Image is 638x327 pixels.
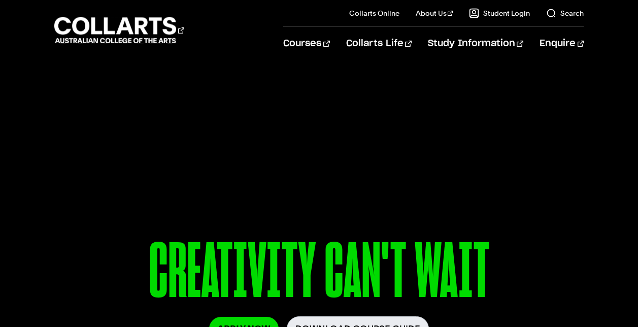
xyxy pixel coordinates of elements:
a: Student Login [469,8,530,18]
a: Collarts Life [346,27,412,60]
a: Study Information [428,27,523,60]
a: Collarts Online [349,8,399,18]
div: Go to homepage [54,16,184,45]
p: CREATIVITY CAN'T WAIT [54,233,584,316]
a: Enquire [540,27,584,60]
a: Search [546,8,584,18]
a: About Us [416,8,453,18]
a: Courses [283,27,329,60]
